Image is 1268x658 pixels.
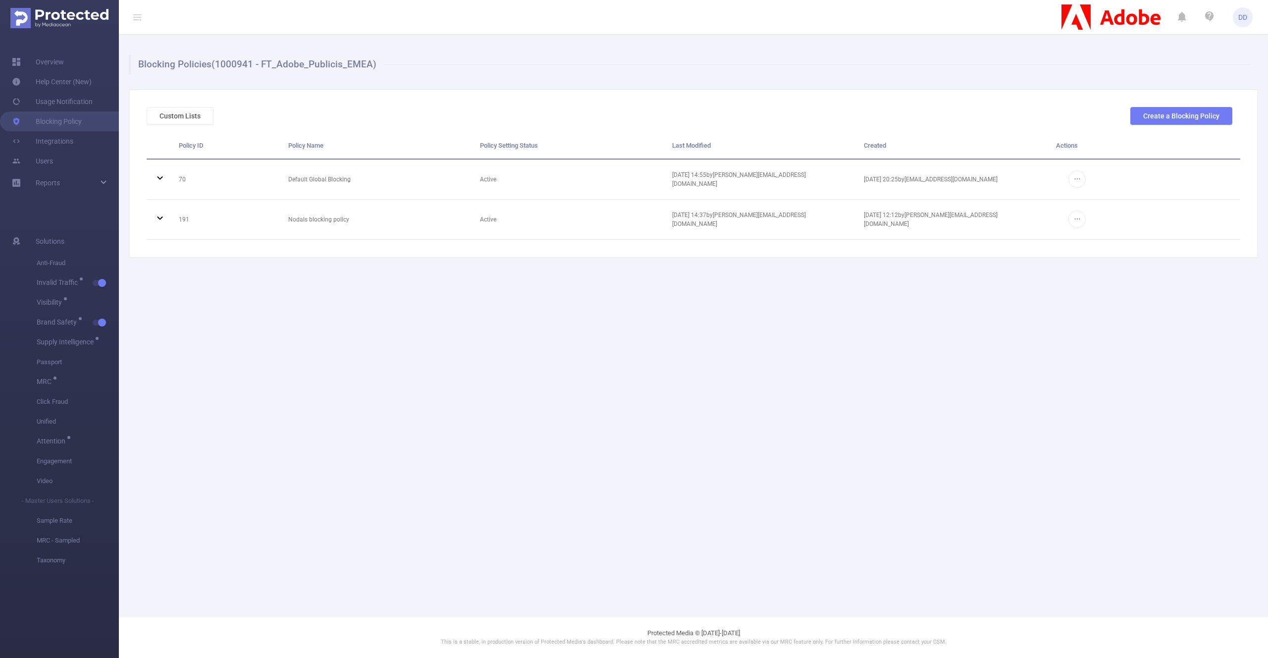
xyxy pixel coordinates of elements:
[129,55,1250,74] h1: Blocking Policies (1000941 - FT_Adobe_Publicis_EMEA)
[281,160,473,200] td: Default Global Blocking
[480,176,496,183] span: Active
[179,142,203,149] span: Policy ID
[171,200,281,240] td: 191
[864,176,998,183] span: [DATE] 20:25 by [EMAIL_ADDRESS][DOMAIN_NAME]
[37,451,119,471] span: Engagement
[37,338,97,345] span: Supply Intelligence
[37,438,69,444] span: Attention
[1130,107,1232,125] button: Create a Blocking Policy
[119,616,1268,658] footer: Protected Media © [DATE]-[DATE]
[147,107,213,125] button: Custom Lists
[864,212,998,227] span: [DATE] 12:12 by [PERSON_NAME][EMAIL_ADDRESS][DOMAIN_NAME]
[37,412,119,432] span: Unified
[12,92,93,111] a: Usage Notification
[37,253,119,273] span: Anti-Fraud
[10,8,108,28] img: Protected Media
[37,279,81,286] span: Invalid Traffic
[36,231,64,251] span: Solutions
[37,531,119,550] span: MRC - Sampled
[1056,142,1078,149] span: Actions
[281,200,473,240] td: Nodals blocking policy
[171,160,281,200] td: 70
[37,378,55,385] span: MRC
[672,171,806,187] span: [DATE] 14:55 by [PERSON_NAME][EMAIL_ADDRESS][DOMAIN_NAME]
[37,319,80,326] span: Brand Safety
[12,72,92,92] a: Help Center (New)
[37,392,119,412] span: Click Fraud
[864,142,886,149] span: Created
[147,112,213,120] a: Custom Lists
[36,179,60,187] span: Reports
[12,131,73,151] a: Integrations
[288,142,323,149] span: Policy Name
[37,471,119,491] span: Video
[144,638,1243,647] p: This is a stable, in production version of Protected Media's dashboard. Please note that the MRC ...
[672,212,806,227] span: [DATE] 14:37 by [PERSON_NAME][EMAIL_ADDRESS][DOMAIN_NAME]
[480,216,496,223] span: Active
[12,151,53,171] a: Users
[37,511,119,531] span: Sample Rate
[12,52,64,72] a: Overview
[672,142,711,149] span: Last Modified
[480,142,538,149] span: Policy Setting Status
[1238,7,1247,27] span: DD
[1068,211,1086,228] button: icon: ellipsis
[37,352,119,372] span: Passport
[1068,170,1086,188] button: icon: ellipsis
[37,550,119,570] span: Taxonomy
[36,173,60,193] a: Reports
[12,111,82,131] a: Blocking Policy
[37,299,65,306] span: Visibility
